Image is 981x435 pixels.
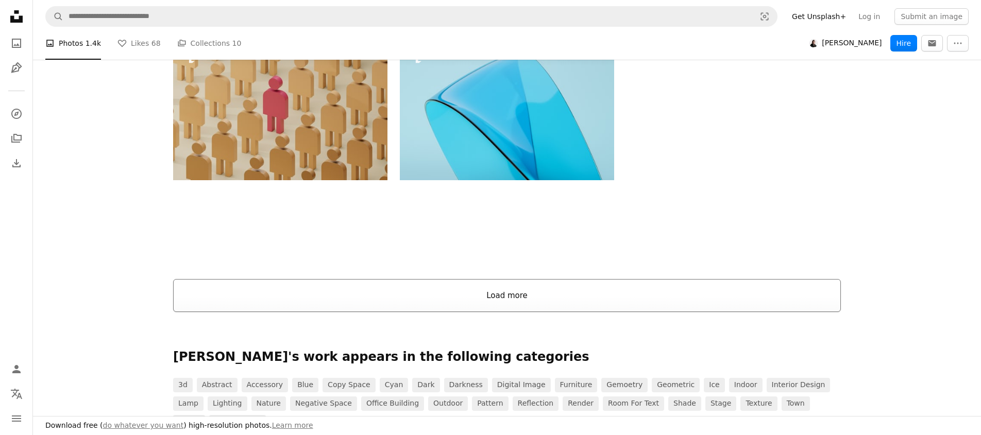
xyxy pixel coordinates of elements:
a: Log in [852,8,886,25]
a: dark [412,378,439,392]
button: Message Philip [921,35,943,51]
a: blue [292,378,318,392]
a: stage [705,396,736,411]
a: Likes 68 [117,27,161,60]
a: texture [740,396,777,411]
span: 68 [151,38,161,49]
a: Download History [6,153,27,173]
a: town [782,396,810,411]
p: [PERSON_NAME]'s work appears in the following categories [173,349,841,366]
a: A red figure stands out from the crowd. [173,104,387,113]
a: Collections 10 [177,27,242,60]
h3: Download free ( ) high-resolution photos. [45,421,313,431]
a: digital image [492,378,551,392]
button: Language [6,384,27,404]
a: indoor [729,378,763,392]
button: Visual search [752,7,777,26]
button: Search Unsplash [46,7,63,26]
button: Menu [6,408,27,429]
img: A red figure stands out from the crowd. [173,38,387,180]
a: A blue vase sitting on top of a table [400,104,614,113]
a: Get Unsplash+ [786,8,852,25]
form: Find visuals sitewide [45,6,777,27]
span: 10 [232,38,242,49]
a: darkness [444,378,488,392]
a: office building [361,396,424,411]
a: furniture [555,378,598,392]
a: lamp [173,396,204,411]
a: geometric [652,378,700,392]
a: 3d [173,378,193,392]
a: lighting [208,396,247,411]
img: A blue vase sitting on top of a table [400,38,614,180]
img: Avatar of user Philip Oroni [809,39,818,47]
a: do whatever you want [103,421,184,429]
a: Learn more [272,421,313,429]
a: render [563,396,599,411]
a: pattern [472,396,508,411]
a: interior design [767,378,831,392]
a: abstract [197,378,238,392]
a: Explore [6,103,27,124]
a: nature [251,396,286,411]
a: ice [704,378,724,392]
a: copy space [323,378,376,392]
a: accessory [242,378,289,392]
a: Collections [6,128,27,149]
a: Illustrations [6,58,27,78]
a: shade [668,396,701,411]
a: Photos [6,33,27,54]
button: Submit an image [894,8,969,25]
a: cyan [380,378,409,392]
button: Load more [173,279,841,312]
a: Log in / Sign up [6,359,27,379]
a: gemoetry [601,378,648,392]
a: outdoor [428,396,468,411]
button: Hire [890,35,917,51]
a: urban [173,415,205,429]
a: negative space [290,396,357,411]
a: room for text [603,396,664,411]
a: reflection [513,396,559,411]
a: Home — Unsplash [6,6,27,29]
span: [PERSON_NAME] [822,38,882,48]
a: Free pictures [209,415,266,429]
button: More Actions [947,35,969,51]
